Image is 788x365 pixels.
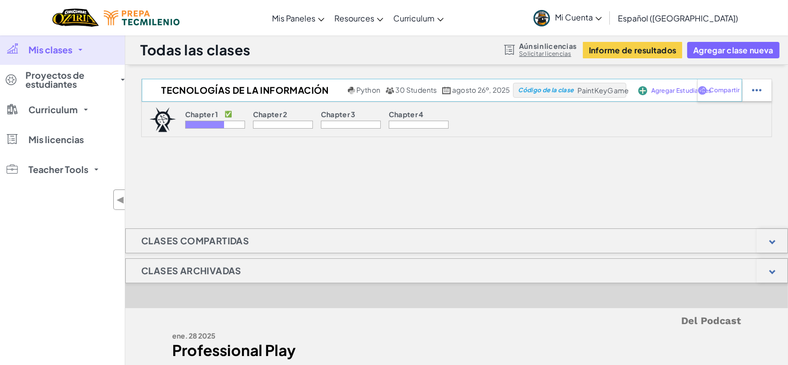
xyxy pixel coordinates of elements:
[126,258,257,283] h1: Clases Archivadas
[528,2,607,33] a: Mi Cuenta
[388,4,449,31] a: Curriculum
[613,4,743,31] a: Español ([GEOGRAPHIC_DATA])
[142,83,513,98] a: Tecnologías de la Información Ago-Dic 2025 Python 30 Students agosto 26º, 2025
[348,87,355,94] img: python.png
[267,4,329,31] a: Mis Paneles
[519,50,576,58] a: Solicitar licencias
[321,110,356,118] p: Chapter 3
[52,7,99,28] img: Home
[28,105,78,114] span: Curriculum
[577,86,629,95] span: PaintKeyGame
[225,110,232,118] p: ✅
[28,165,88,174] span: Teacher Tools
[334,13,374,23] span: Resources
[395,85,437,94] span: 30 Students
[698,86,707,95] img: IconShare_Purple.svg
[140,40,251,59] h1: Todas las clases
[393,13,435,23] span: Curriculum
[618,13,738,23] span: Español ([GEOGRAPHIC_DATA])
[709,87,740,93] span: Compartir
[519,42,576,50] span: Aún sin licencias
[28,45,72,54] span: Mis clases
[533,10,550,26] img: avatar
[583,42,683,58] button: Informe de resultados
[356,85,380,94] span: Python
[116,192,125,207] span: ◀
[555,12,602,22] span: Mi Cuenta
[172,343,449,358] div: Professional Play
[253,110,287,118] p: Chapter 2
[142,83,345,98] h2: Tecnologías de la Información Ago-Dic 2025
[442,87,451,94] img: calendar.svg
[104,10,180,25] img: Tecmilenio logo
[272,13,315,23] span: Mis Paneles
[752,86,762,95] img: IconStudentEllipsis.svg
[185,110,219,118] p: Chapter 1
[172,313,741,329] h5: Del Podcast
[28,135,84,144] span: Mis licencias
[25,71,115,89] span: Proyectos de estudiantes
[638,86,647,95] img: IconAddStudents.svg
[389,110,424,118] p: Chapter 4
[687,42,779,58] button: Agregar clase nueva
[149,107,176,132] img: logo
[651,88,712,94] span: Agregar Estudiantes
[518,87,573,93] span: Código de la clase
[172,329,449,343] div: ene. 28 2025
[52,7,99,28] a: Ozaria by CodeCombat logo
[385,87,394,94] img: MultipleUsers.png
[452,85,511,94] span: agosto 26º, 2025
[126,228,264,253] h1: Clases compartidas
[329,4,388,31] a: Resources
